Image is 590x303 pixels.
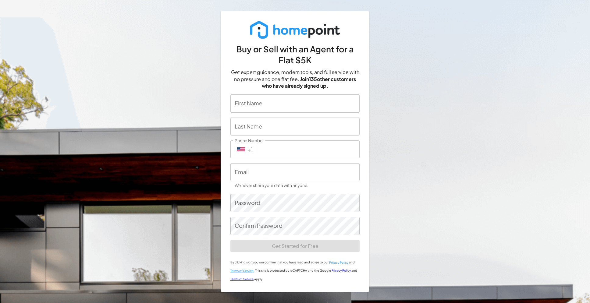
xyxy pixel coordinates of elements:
b: Join 135 other customers who have already signed up. [262,76,356,89]
h5: Buy or Sell with an Agent for a Flat $5K [230,44,360,66]
a: Privacy Policy [332,269,351,272]
p: Get expert guidance, modern tools, and full service with no pressure and one flat fee. [230,69,360,90]
img: new_logo_light.png [250,21,340,39]
a: Terms of Service [230,277,254,281]
p: We never share your data with anyone. [235,182,355,189]
label: Phone Number [235,138,264,144]
button: Privacy Policy [329,260,348,265]
span: By clicking sign up, you confirm that you have read and agree to our and . This site is protected... [230,260,357,281]
button: Terms of Service [230,268,254,273]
